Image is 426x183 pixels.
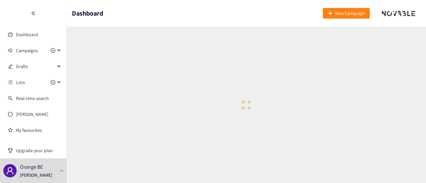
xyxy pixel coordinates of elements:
a: Real-time search [16,95,49,101]
span: Upgrade your plan [16,144,61,157]
span: Drafts [16,60,55,73]
span: user [6,167,14,175]
span: plus [328,11,332,16]
button: plusNew Campaign [323,8,370,19]
span: unordered-list [8,80,13,85]
span: Campaigns [16,44,38,57]
span: New Campaign [335,10,365,17]
span: sound [8,48,13,53]
a: Dashboard [16,32,38,38]
span: plus-circle [51,48,55,53]
span: plus-circle [51,80,55,85]
p: [PERSON_NAME] [20,171,52,179]
a: [PERSON_NAME] [16,111,48,117]
span: Lists [16,76,25,89]
span: trophy [8,148,13,153]
span: Resources [16,139,55,153]
span: edit [8,64,13,69]
span: double-left [31,11,36,16]
a: My favourites [16,124,61,137]
p: Orange BE [20,163,43,171]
